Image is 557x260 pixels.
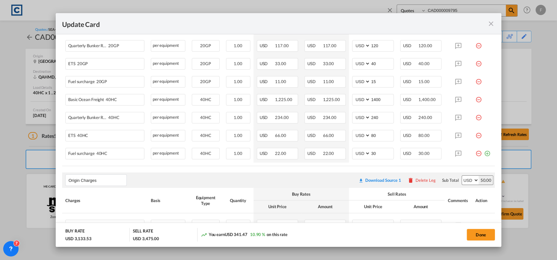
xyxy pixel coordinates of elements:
div: 50.00 [479,176,493,185]
span: 11.00 [275,79,286,84]
span: 40HC [76,133,88,138]
div: Sell Rates [352,191,441,197]
span: 1,225.00 [275,97,292,102]
span: 1.00 [234,133,242,138]
span: 15.00 [418,79,430,84]
div: per equipment [151,112,185,123]
span: 1,400.00 [418,97,435,102]
span: USD [260,61,274,66]
input: 120 [370,40,393,50]
span: 10.90 % [250,232,265,237]
input: 240 [370,112,393,122]
span: USD [260,115,274,120]
input: 50 [370,220,393,230]
span: USD [260,151,274,156]
md-icon: icon-plus-circle-outline green-400-fg [484,220,490,226]
input: 1400 [370,94,393,104]
span: 1.00 [234,97,242,102]
md-icon: icon-minus-circle-outline red-400-fg [475,220,481,226]
div: Download Source 1 [365,178,401,183]
div: SELL RATE [133,228,153,235]
span: USD [403,133,418,138]
md-icon: icon-minus-circle-outline red-400-fg [475,94,481,100]
div: per equipment [151,130,185,141]
div: Charges [65,197,144,203]
md-icon: icon-plus-circle-outline green-400-fg [484,148,490,154]
div: Fuel surcharge [68,148,123,156]
span: USD [260,79,274,84]
div: Equipment Type [192,195,220,206]
span: 20GP [95,79,107,84]
div: per equipment [151,94,185,105]
span: 117.00 [323,43,336,48]
div: Quarterly Bunker Recovery Charge [68,112,123,120]
span: 66.00 [275,133,286,138]
md-icon: icon-close fg-AAA8AD m-0 pointer [487,20,495,28]
span: 66.00 [323,133,334,138]
div: You earn on this rate [201,231,287,238]
input: 15 [370,76,393,86]
button: Download original source rate sheet [355,174,404,186]
div: Buy Rates [257,191,346,197]
span: 22.00 [275,151,286,156]
span: USD [307,79,322,84]
div: Delete Leg [415,178,435,183]
span: 120.00 [418,43,432,48]
th: Amount [301,200,349,213]
md-icon: icon-download [358,178,363,183]
input: 30 [370,148,393,158]
span: 20GP [200,43,211,48]
span: 1.00 [234,115,242,120]
span: 40HC [200,115,211,120]
span: USD [307,97,322,102]
span: 117.00 [275,43,288,48]
md-icon: icon-minus-circle-outline red-400-fg [475,40,481,46]
span: 1,225.00 [323,97,340,102]
div: Quantity [226,197,250,203]
md-dialog: Update Card Pickup ... [56,13,501,247]
input: Leg Name [69,175,126,185]
div: ETS [68,130,123,138]
md-icon: icon-minus-circle-outline red-400-fg [475,148,481,154]
span: 20GP [200,61,211,66]
span: 40HC [200,151,211,156]
span: USD [403,97,418,102]
span: 1.00 [234,79,242,84]
span: 40HC [95,151,108,156]
span: USD [403,151,418,156]
span: 80.00 [418,133,430,138]
span: USD [403,43,418,48]
span: USD [403,79,418,84]
span: USD 341.47 [225,232,247,237]
span: 40.00 [418,61,430,66]
th: Action [472,188,495,213]
span: USD [260,133,274,138]
div: Update Card [62,20,487,28]
input: 40 [370,58,393,68]
div: Documentation Fee Origin [68,220,123,228]
div: Fuel surcharge [68,76,123,84]
th: Unit Price [349,200,397,213]
span: USD [307,61,322,66]
th: Unit Price [254,200,301,213]
div: per equipment [151,148,185,159]
div: USD 3,475.00 [133,236,159,241]
th: Amount [397,200,445,213]
div: per B/L [151,220,185,231]
div: ETS [68,58,123,66]
div: per equipment [151,40,185,52]
span: 30.00 [418,151,430,156]
span: 20GP [200,79,211,84]
span: USD [307,133,322,138]
span: 20GP [76,61,88,66]
div: BUY RATE [65,228,85,235]
th: Comments [445,188,472,213]
span: 11.00 [323,79,334,84]
div: Download original source rate sheet [355,178,404,183]
span: 1.00 [234,43,242,48]
span: 22.00 [323,151,334,156]
span: 40HC [200,133,211,138]
span: 40HC [200,97,211,102]
span: 33.00 [323,61,334,66]
div: Basis [151,197,185,203]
